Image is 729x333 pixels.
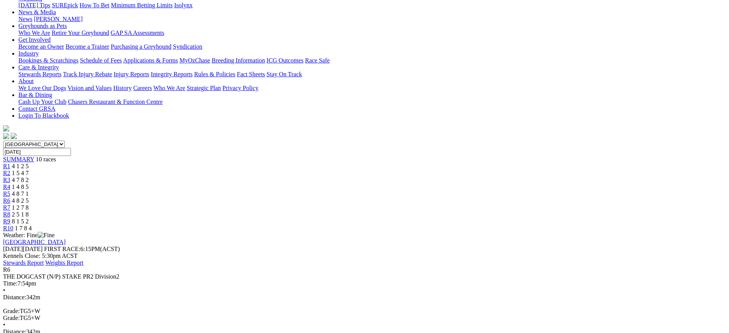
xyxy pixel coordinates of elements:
[3,308,20,314] span: Grade:
[18,2,50,8] a: [DATE] Tips
[3,294,26,300] span: Distance:
[18,2,726,9] div: Wagering
[52,30,109,36] a: Retire Your Greyhound
[12,184,29,190] span: 1 4 8 5
[18,64,59,71] a: Care & Integrity
[113,85,132,91] a: History
[237,71,265,77] a: Fact Sheets
[38,232,54,239] img: Fine
[18,71,61,77] a: Stewards Reports
[3,184,10,190] a: R4
[44,246,120,252] span: 6:15PM(ACST)
[3,246,43,252] span: [DATE]
[18,57,726,64] div: Industry
[123,57,178,64] a: Applications & Forms
[3,308,726,315] div: TG5+W
[36,156,56,162] span: 10 races
[3,239,66,245] a: [GEOGRAPHIC_DATA]
[80,2,110,8] a: How To Bet
[12,170,29,176] span: 1 5 4 7
[3,315,726,322] div: TG5+W
[18,57,78,64] a: Bookings & Scratchings
[212,57,265,64] a: Breeding Information
[3,280,18,287] span: Time:
[12,218,29,225] span: 8 1 5 2
[18,16,32,22] a: News
[18,43,726,50] div: Get Involved
[267,71,302,77] a: Stay On Track
[3,266,10,273] span: R6
[174,2,193,8] a: Isolynx
[18,85,726,92] div: About
[18,92,52,98] a: Bar & Dining
[12,204,29,211] span: 1 2 7 8
[67,85,112,91] a: Vision and Values
[173,43,202,50] a: Syndication
[305,57,329,64] a: Race Safe
[34,16,82,22] a: [PERSON_NAME]
[52,2,78,8] a: SUREpick
[111,43,171,50] a: Purchasing a Greyhound
[3,211,10,218] a: R8
[3,197,10,204] a: R6
[3,204,10,211] a: R7
[3,133,9,139] img: facebook.svg
[3,170,10,176] a: R2
[3,253,726,259] div: Kennels Close: 5:30pm ACST
[179,57,210,64] a: MyOzChase
[12,163,29,169] span: 4 1 2 5
[3,232,54,238] span: Weather: Fine
[3,125,9,131] img: logo-grsa-white.png
[18,30,726,36] div: Greyhounds as Pets
[3,273,726,280] div: THE DOGCAST (N/P) STAKE PR2 Division2
[3,287,5,294] span: •
[3,218,10,225] a: R9
[12,177,29,183] span: 4 7 8 2
[133,85,152,91] a: Careers
[18,98,66,105] a: Cash Up Your Club
[18,105,55,112] a: Contact GRSA
[3,294,726,301] div: 342m
[18,36,51,43] a: Get Involved
[267,57,303,64] a: ICG Outcomes
[15,225,32,231] span: 1 7 8 4
[3,246,23,252] span: [DATE]
[111,30,165,36] a: GAP SA Assessments
[3,163,10,169] a: R1
[151,71,193,77] a: Integrity Reports
[18,71,726,78] div: Care & Integrity
[12,197,29,204] span: 4 8 2 5
[12,211,29,218] span: 2 5 1 8
[114,71,149,77] a: Injury Reports
[3,148,71,156] input: Select date
[3,225,13,231] a: R10
[18,112,69,119] a: Login To Blackbook
[80,57,122,64] a: Schedule of Fees
[3,177,10,183] a: R3
[45,259,84,266] a: Weights Report
[111,2,173,8] a: Minimum Betting Limits
[18,78,34,84] a: About
[3,315,20,321] span: Grade:
[18,23,67,29] a: Greyhounds as Pets
[18,50,39,57] a: Industry
[44,246,80,252] span: FIRST RACE:
[18,30,50,36] a: Who We Are
[3,322,5,328] span: •
[3,156,34,162] a: SUMMARY
[153,85,185,91] a: Who We Are
[18,43,64,50] a: Become an Owner
[222,85,258,91] a: Privacy Policy
[194,71,235,77] a: Rules & Policies
[3,259,44,266] a: Stewards Report
[187,85,221,91] a: Strategic Plan
[18,85,66,91] a: We Love Our Dogs
[3,280,726,287] div: 7:54pm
